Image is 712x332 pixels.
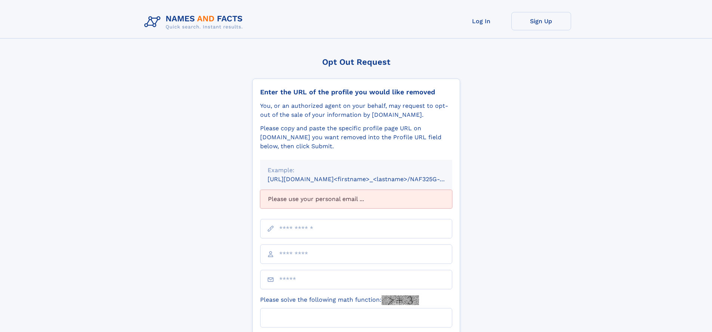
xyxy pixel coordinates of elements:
img: Logo Names and Facts [141,12,249,32]
div: Example: [268,166,445,175]
label: Please solve the following math function: [260,295,419,305]
small: [URL][DOMAIN_NAME]<firstname>_<lastname>/NAF325G-xxxxxxxx [268,176,466,183]
a: Sign Up [511,12,571,30]
div: Enter the URL of the profile you would like removed [260,88,452,96]
div: Please use your personal email ... [260,190,452,208]
a: Log In [451,12,511,30]
div: You, or an authorized agent on your behalf, may request to opt-out of the sale of your informatio... [260,101,452,119]
div: Please copy and paste the specific profile page URL on [DOMAIN_NAME] you want removed into the Pr... [260,124,452,151]
div: Opt Out Request [252,57,460,67]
